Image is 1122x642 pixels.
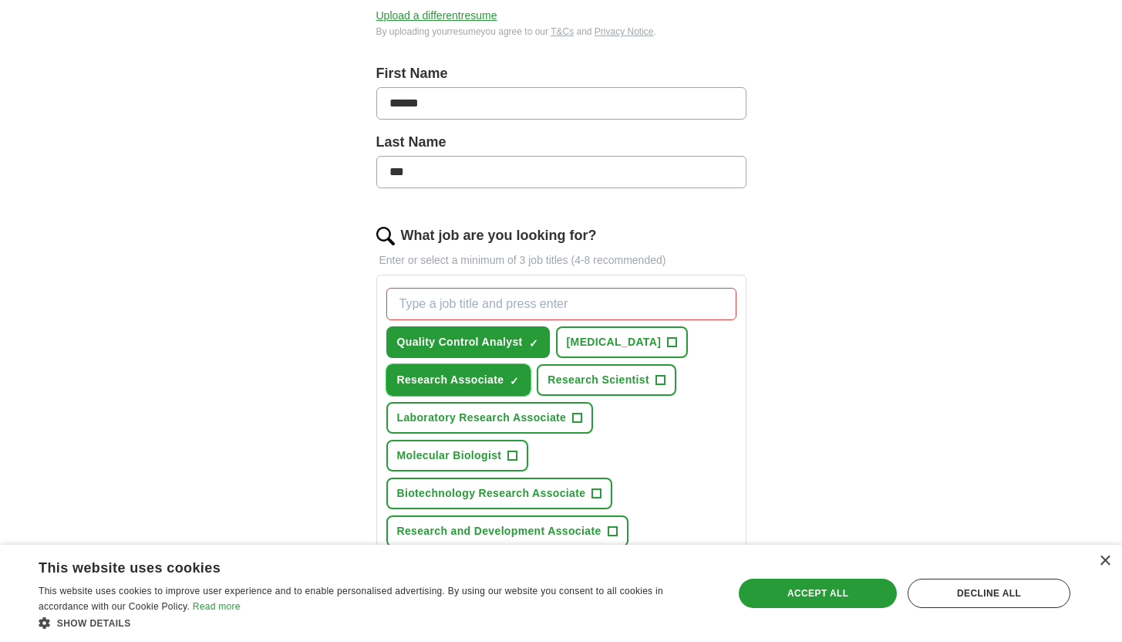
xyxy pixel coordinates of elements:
[529,337,538,350] span: ✓
[386,364,531,396] button: Research Associate✓
[401,225,597,246] label: What job are you looking for?
[1099,556,1110,567] div: Close
[551,26,574,37] a: T&Cs
[376,227,395,245] img: search.png
[510,375,519,387] span: ✓
[386,478,613,509] button: Biotechnology Research Associate
[39,615,713,630] div: Show details
[386,440,529,471] button: Molecular Biologist
[386,288,736,320] input: Type a job title and press enter
[376,132,746,153] label: Last Name
[556,326,689,358] button: [MEDICAL_DATA]
[376,8,497,24] button: Upload a differentresume
[376,25,746,39] div: By uploading your resume you agree to our and .
[397,372,504,388] span: Research Associate
[376,252,746,269] p: Enter or select a minimum of 3 job titles (4-8 recommended)
[376,63,746,84] label: First Name
[193,601,241,612] a: Read more, opens a new window
[386,515,628,547] button: Research and Development Associate
[397,334,523,350] span: Quality Control Analyst
[567,334,662,350] span: [MEDICAL_DATA]
[397,523,601,539] span: Research and Development Associate
[397,485,586,502] span: Biotechnology Research Associate
[548,372,649,388] span: Research Scientist
[39,586,663,612] span: This website uses cookies to improve user experience and to enable personalised advertising. By u...
[57,618,131,629] span: Show details
[908,579,1070,608] div: Decline all
[386,326,550,358] button: Quality Control Analyst✓
[39,554,674,577] div: This website uses cookies
[595,26,654,37] a: Privacy Notice
[739,579,897,608] div: Accept all
[397,448,502,464] span: Molecular Biologist
[537,364,676,396] button: Research Scientist
[386,402,594,434] button: Laboratory Research Associate
[397,410,567,426] span: Laboratory Research Associate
